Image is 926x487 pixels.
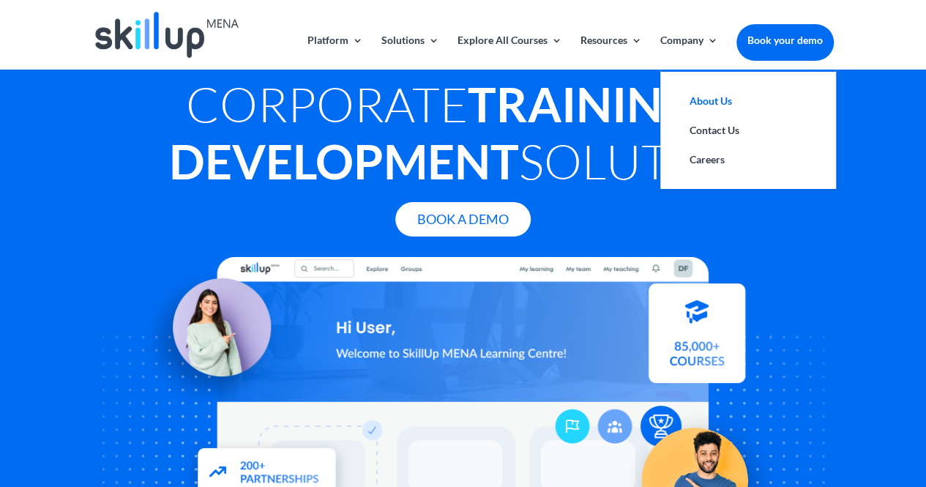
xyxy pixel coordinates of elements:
[40,85,51,97] img: tab_domain_overview_orange.svg
[56,86,131,96] div: Domain Overview
[660,35,718,70] a: Company
[41,23,72,35] div: v 4.0.25
[23,38,35,50] img: website_grey.svg
[146,85,157,97] img: tab_keywords_by_traffic_grey.svg
[458,35,562,70] a: Explore All Courses
[675,86,821,116] a: About Us
[736,24,834,56] a: Book your demo
[95,12,239,58] img: Skillup Mena
[162,86,247,96] div: Keywords by Traffic
[682,329,926,487] iframe: Chat Widget
[675,145,821,174] a: Careers
[381,35,439,70] a: Solutions
[169,75,740,190] strong: Training & Development
[580,35,642,70] a: Resources
[137,262,285,410] img: Learning Management Solution - SkillUp
[93,75,834,197] h1: Corporate Solution
[307,35,363,70] a: Platform
[649,289,745,389] img: Courses library - SkillUp MENA
[395,202,531,237] a: Book A Demo
[23,23,35,35] img: logo_orange.svg
[675,116,821,145] a: Contact Us
[38,38,161,50] div: Domain: [DOMAIN_NAME]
